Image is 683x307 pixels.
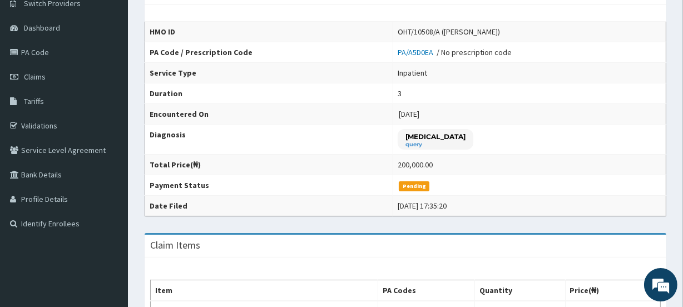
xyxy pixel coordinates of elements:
textarea: Type your message and hit 'Enter' [6,196,212,235]
th: Diagnosis [145,125,393,155]
h3: Claim Items [150,240,200,250]
th: Total Price(₦) [145,155,393,175]
span: We're online! [65,86,154,199]
th: PA Code / Prescription Code [145,42,393,63]
div: OHT/10508/A ([PERSON_NAME]) [398,26,500,37]
span: Pending [399,181,429,191]
span: Dashboard [24,23,60,33]
th: Date Filed [145,196,393,216]
th: Price(₦) [565,280,660,301]
div: Chat with us now [58,62,187,77]
th: Quantity [474,280,565,301]
th: Payment Status [145,175,393,196]
div: [DATE] 17:35:20 [398,200,447,211]
div: Minimize live chat window [182,6,209,32]
div: Inpatient [398,67,427,78]
img: d_794563401_company_1708531726252_794563401 [21,56,45,83]
th: PA Codes [378,280,475,301]
small: query [405,142,466,147]
span: [DATE] [399,109,419,119]
p: [MEDICAL_DATA] [405,132,466,141]
th: Duration [145,83,393,104]
th: HMO ID [145,22,393,42]
div: / No prescription code [398,47,512,58]
th: Encountered On [145,104,393,125]
div: 200,000.00 [398,159,433,170]
span: Claims [24,72,46,82]
span: Tariffs [24,96,44,106]
th: Item [151,280,378,301]
div: 3 [398,88,402,99]
a: PA/A5D0EA [398,47,437,57]
th: Service Type [145,63,393,83]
